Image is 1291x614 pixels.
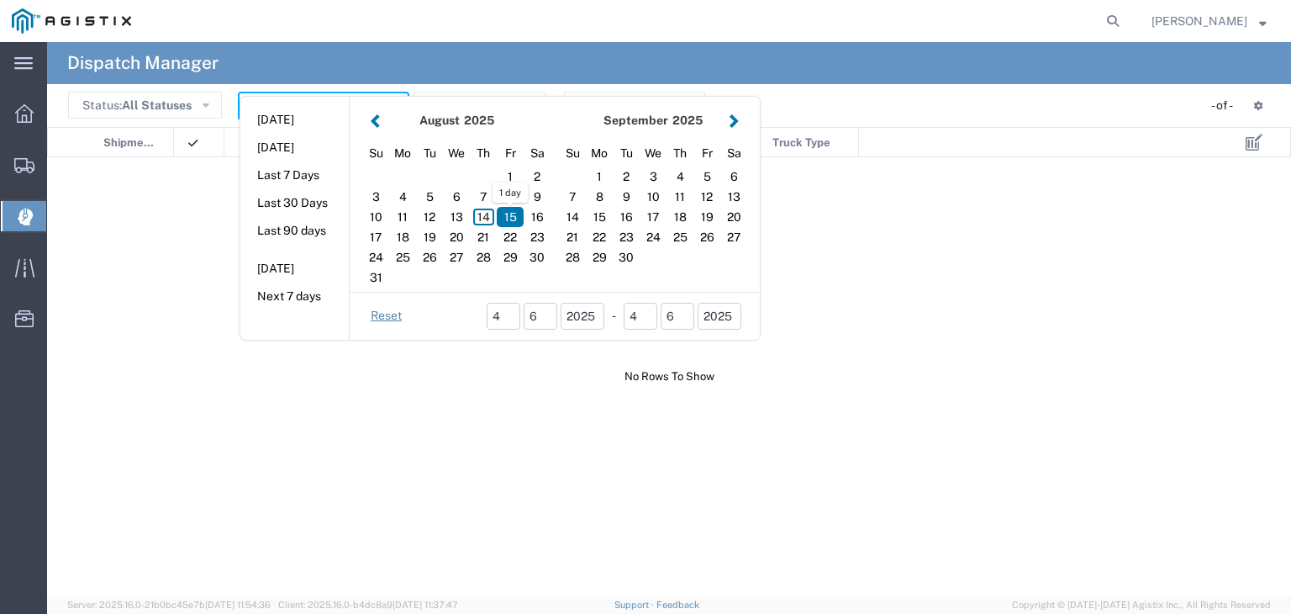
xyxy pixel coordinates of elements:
button: Last 7 Days [240,162,349,188]
div: 29 [497,247,524,267]
div: 27 [443,247,470,267]
div: 20 [720,207,747,227]
span: Lorretta Ayala [1151,12,1247,30]
div: 1 [586,167,613,187]
div: 20 [443,227,470,247]
div: 18 [389,227,416,247]
button: [DATE] [240,256,349,282]
button: Last 90 days [240,218,349,244]
div: Sunday [559,140,586,167]
div: 12 [693,187,720,207]
div: 10 [362,207,389,227]
input: yyyy [561,303,604,330]
div: Saturday [720,140,747,167]
div: 4 [667,167,693,187]
span: Copyright © [DATE]-[DATE] Agistix Inc., All Rights Reserved [1012,598,1271,612]
div: Saturday [524,140,551,167]
div: 19 [416,227,443,247]
span: Server: 2025.16.0-21b0bc45e7b [67,600,271,610]
div: 17 [640,207,667,227]
button: [DATE] [240,135,349,161]
div: Thursday [667,140,693,167]
span: Pickup Date and Time [239,128,319,158]
div: - of - [1211,97,1241,114]
div: 2 [524,167,551,187]
div: 13 [720,187,747,207]
a: Support [614,600,656,610]
div: 3 [362,187,389,207]
span: 2025 [464,114,494,127]
div: 8 [497,187,524,207]
div: 12 [416,207,443,227]
span: Client: 2025.16.0-b4dc8a9 [278,600,458,610]
div: 13 [443,207,470,227]
div: Friday [693,140,720,167]
div: 11 [389,207,416,227]
div: 23 [524,227,551,247]
div: Wednesday [443,140,470,167]
img: logo [12,8,131,34]
button: Next 7 days [240,283,349,310]
div: Sunday [362,140,389,167]
div: 15 [497,207,524,227]
input: dd [524,303,557,330]
div: Thursday [470,140,497,167]
div: 26 [416,247,443,267]
div: 9 [613,187,640,207]
div: 6 [443,187,470,207]
div: 29 [586,247,613,267]
button: Last 30 Days [240,190,349,216]
span: [DATE] 11:54:36 [205,600,271,610]
div: 7 [559,187,586,207]
span: 2025 [672,114,703,127]
div: 28 [559,247,586,267]
div: Monday [586,140,613,167]
div: Monday [389,140,416,167]
input: dd [661,303,694,330]
div: 5 [693,167,720,187]
input: mm [624,303,657,330]
button: Advanced Search [564,92,705,119]
div: 14 [470,207,497,227]
div: 21 [470,227,497,247]
div: 24 [362,247,389,267]
div: Tuesday [416,140,443,167]
div: 18 [667,207,693,227]
div: 30 [613,247,640,267]
div: 6 [720,167,747,187]
div: 11 [667,187,693,207]
div: 22 [586,227,613,247]
div: 4 [389,187,416,207]
button: [DATE] [240,107,349,133]
span: - [612,307,616,325]
div: 23 [613,227,640,247]
strong: September [603,114,668,127]
div: 27 [720,227,747,247]
div: Friday [497,140,524,167]
div: 5 [416,187,443,207]
div: 1 [497,167,524,187]
div: 16 [524,207,551,227]
div: 14 [559,207,586,227]
span: Truck Type [772,128,830,158]
div: 22 [497,227,524,247]
div: 8 [586,187,613,207]
h4: Dispatch Manager [67,42,219,84]
span: [DATE] 11:37:47 [393,600,458,610]
div: 26 [693,227,720,247]
div: 28 [470,247,497,267]
div: 19 [693,207,720,227]
div: 30 [524,247,551,267]
div: Tuesday [613,140,640,167]
div: 3 [640,167,667,187]
div: 10 [640,187,667,207]
span: Shipment No. [103,128,155,158]
div: 17 [362,227,389,247]
span: All Statuses [122,98,192,112]
div: 9 [524,187,551,207]
strong: August [419,114,460,127]
div: 24 [640,227,667,247]
div: Wednesday [640,140,667,167]
div: 15 [586,207,613,227]
a: Feedback [656,600,699,610]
